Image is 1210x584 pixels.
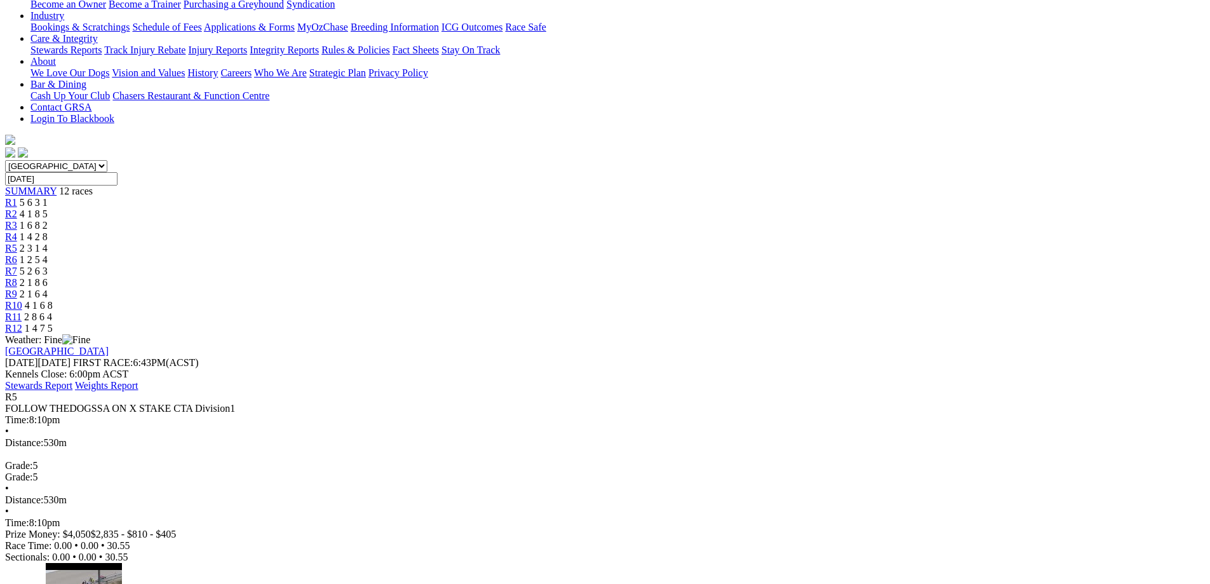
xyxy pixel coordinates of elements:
[30,79,86,90] a: Bar & Dining
[5,369,1205,380] div: Kennels Close: 6:00pm ACST
[441,44,500,55] a: Stay On Track
[20,254,48,265] span: 1 2 5 4
[5,277,17,288] span: R8
[59,186,93,196] span: 12 races
[393,44,439,55] a: Fact Sheets
[5,357,38,368] span: [DATE]
[5,357,71,368] span: [DATE]
[5,472,1205,483] div: 5
[5,380,72,391] a: Stewards Report
[5,529,1205,540] div: Prize Money: $4,050
[30,90,1205,102] div: Bar & Dining
[297,22,348,32] a: MyOzChase
[5,311,22,322] a: R11
[30,67,109,78] a: We Love Our Dogs
[25,323,53,334] span: 1 4 7 5
[5,147,15,158] img: facebook.svg
[5,172,118,186] input: Select date
[187,67,218,78] a: History
[5,208,17,219] a: R2
[5,346,109,357] a: [GEOGRAPHIC_DATA]
[79,552,97,562] span: 0.00
[5,289,17,299] a: R9
[20,243,48,254] span: 2 3 1 4
[5,472,33,482] span: Grade:
[5,414,1205,426] div: 8:10pm
[5,483,9,494] span: •
[505,22,546,32] a: Race Safe
[5,254,17,265] a: R6
[30,44,1205,56] div: Care & Integrity
[5,552,50,562] span: Sectionals:
[25,300,53,311] span: 4 1 6 8
[368,67,428,78] a: Privacy Policy
[91,529,177,540] span: $2,835 - $810 - $405
[321,44,390,55] a: Rules & Policies
[5,540,51,551] span: Race Time:
[72,552,76,562] span: •
[81,540,98,551] span: 0.00
[5,494,43,505] span: Distance:
[5,186,57,196] a: SUMMARY
[5,494,1205,506] div: 530m
[5,266,17,276] a: R7
[441,22,502,32] a: ICG Outcomes
[73,357,133,368] span: FIRST RACE:
[5,391,17,402] span: R5
[188,44,247,55] a: Injury Reports
[20,289,48,299] span: 2 1 6 4
[5,300,22,311] span: R10
[5,403,1205,414] div: FOLLOW THEDOGSSA ON X STAKE CTA Division1
[30,22,1205,33] div: Industry
[309,67,366,78] a: Strategic Plan
[101,540,105,551] span: •
[104,44,185,55] a: Track Injury Rebate
[20,231,48,242] span: 1 4 2 8
[5,414,29,425] span: Time:
[112,90,269,101] a: Chasers Restaurant & Function Centre
[5,220,17,231] a: R3
[30,90,110,101] a: Cash Up Your Club
[5,231,17,242] a: R4
[250,44,319,55] a: Integrity Reports
[105,552,128,562] span: 30.55
[30,102,91,112] a: Contact GRSA
[254,67,307,78] a: Who We Are
[30,56,56,67] a: About
[220,67,252,78] a: Careers
[30,67,1205,79] div: About
[20,277,48,288] span: 2 1 8 6
[5,197,17,208] a: R1
[5,517,29,528] span: Time:
[73,357,199,368] span: 6:43PM(ACST)
[30,44,102,55] a: Stewards Reports
[20,220,48,231] span: 1 6 8 2
[107,540,130,551] span: 30.55
[20,266,48,276] span: 5 2 6 3
[5,517,1205,529] div: 8:10pm
[54,540,72,551] span: 0.00
[20,208,48,219] span: 4 1 8 5
[18,147,28,158] img: twitter.svg
[5,243,17,254] a: R5
[351,22,439,32] a: Breeding Information
[52,552,70,562] span: 0.00
[30,10,64,21] a: Industry
[5,426,9,437] span: •
[5,323,22,334] a: R12
[30,33,98,44] a: Care & Integrity
[99,552,103,562] span: •
[30,113,114,124] a: Login To Blackbook
[5,135,15,145] img: logo-grsa-white.png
